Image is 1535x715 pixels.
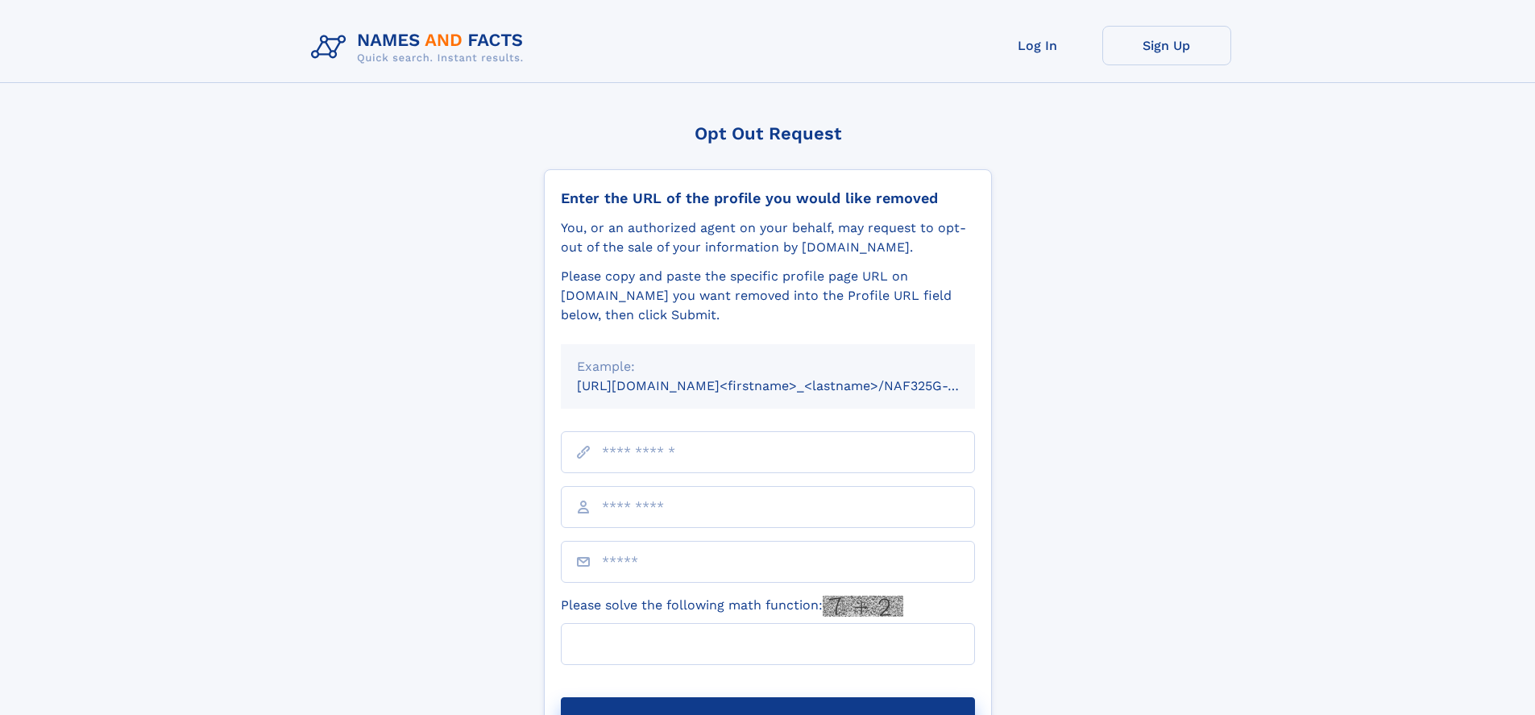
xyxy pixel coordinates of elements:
[561,218,975,257] div: You, or an authorized agent on your behalf, may request to opt-out of the sale of your informatio...
[973,26,1102,65] a: Log In
[577,378,1006,393] small: [URL][DOMAIN_NAME]<firstname>_<lastname>/NAF325G-xxxxxxxx
[561,596,903,617] label: Please solve the following math function:
[561,189,975,207] div: Enter the URL of the profile you would like removed
[305,26,537,69] img: Logo Names and Facts
[1102,26,1231,65] a: Sign Up
[544,123,992,143] div: Opt Out Request
[577,357,959,376] div: Example:
[561,267,975,325] div: Please copy and paste the specific profile page URL on [DOMAIN_NAME] you want removed into the Pr...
